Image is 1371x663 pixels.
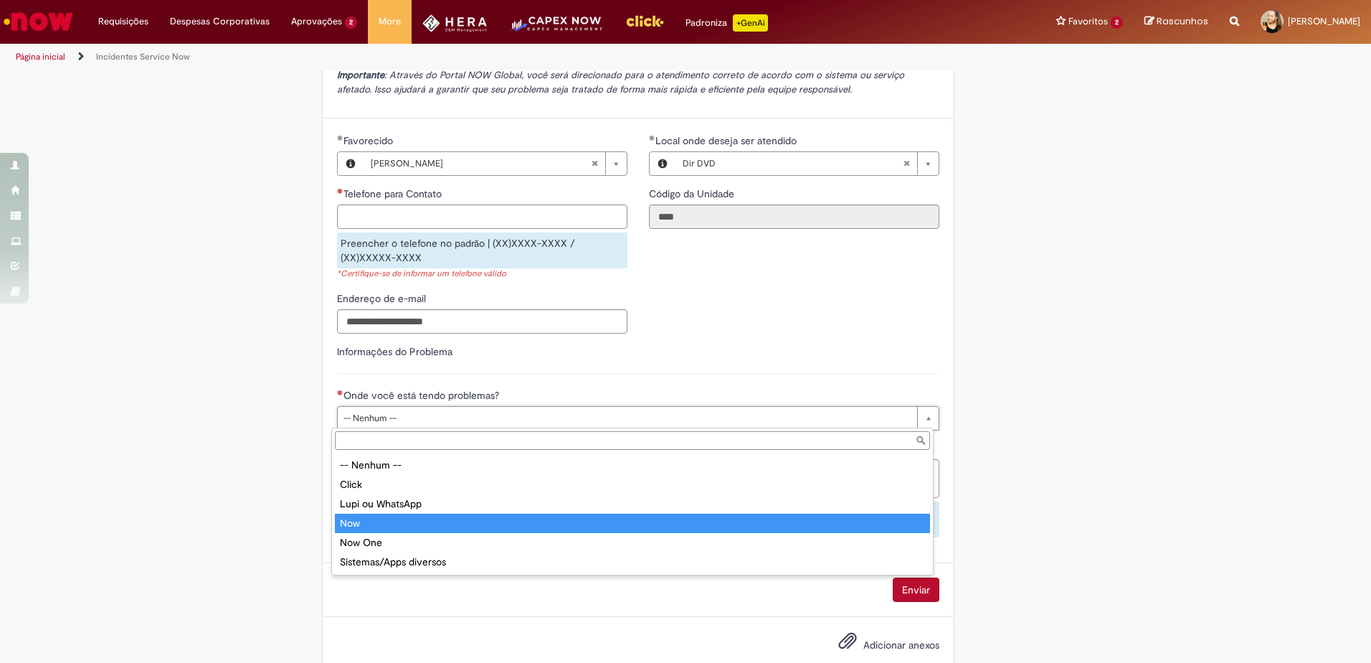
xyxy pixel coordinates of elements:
[335,514,930,533] div: Now
[335,494,930,514] div: Lupi ou WhatsApp
[335,533,930,552] div: Now One
[332,453,933,575] ul: Onde você está tendo problemas?
[335,456,930,475] div: -- Nenhum --
[335,552,930,572] div: Sistemas/Apps diversos
[335,475,930,494] div: Click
